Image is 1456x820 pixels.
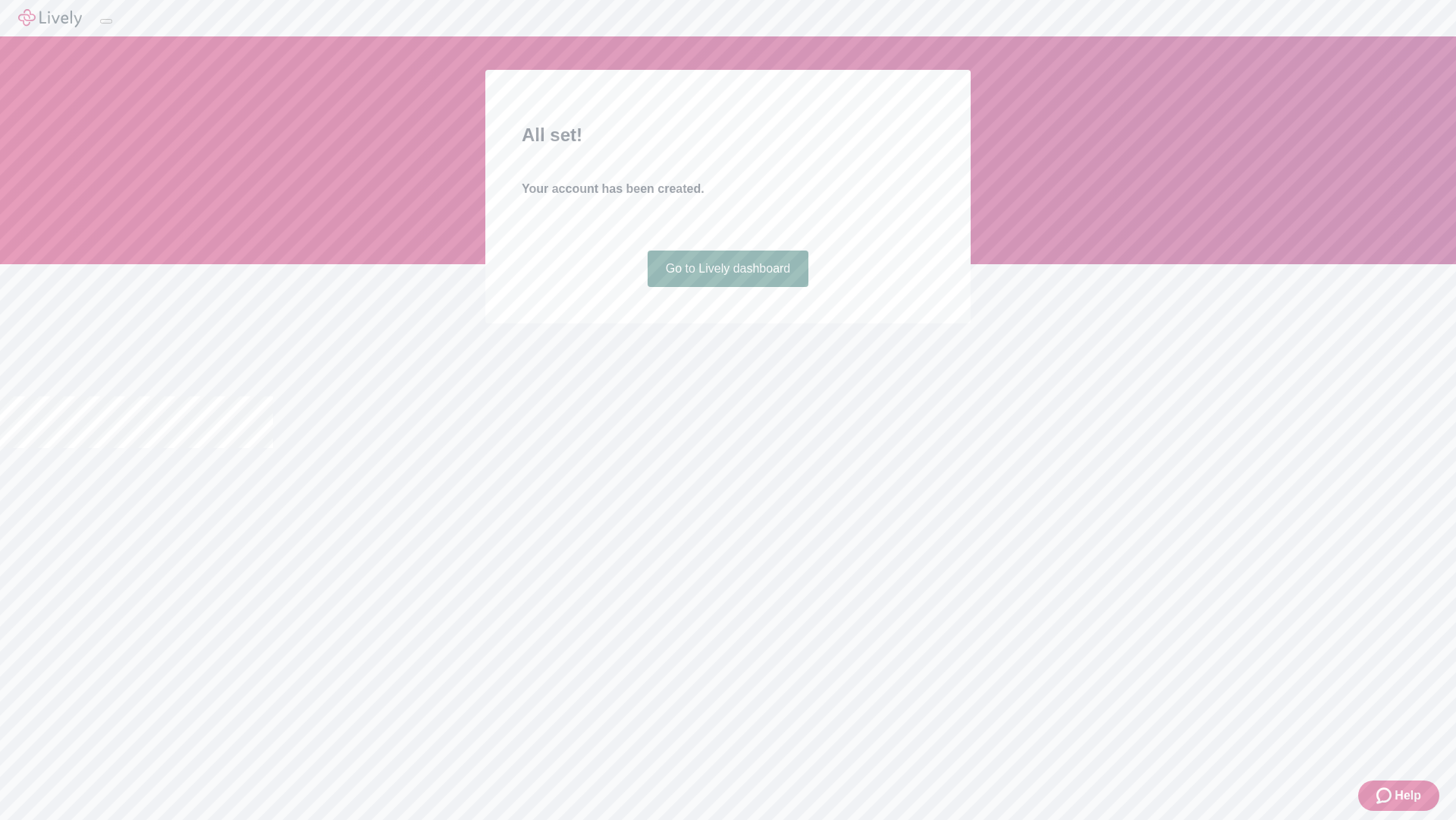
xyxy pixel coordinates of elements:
[522,121,934,149] h2: All set!
[648,251,809,287] a: Go to Lively dashboard
[1395,787,1421,805] span: Help
[1376,787,1395,805] svg: Zendesk support icon
[1358,781,1439,811] button: Zendesk support iconHelp
[100,19,112,24] button: Log out
[18,9,82,27] img: Lively
[522,180,934,198] h4: Your account has been created.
